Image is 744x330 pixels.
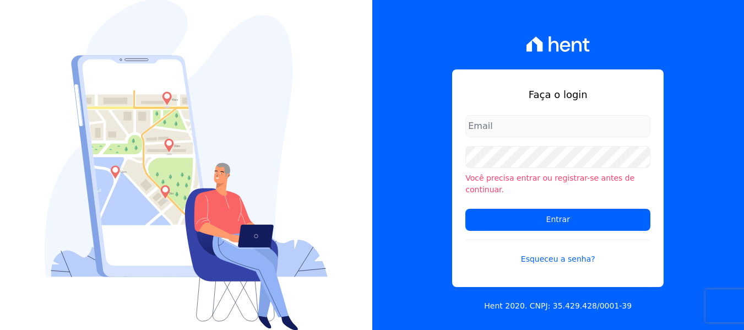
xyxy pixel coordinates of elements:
a: Esqueceu a senha? [465,240,650,265]
input: Entrar [465,209,650,231]
input: Email [465,115,650,137]
li: Você precisa entrar ou registrar-se antes de continuar. [465,172,650,196]
p: Hent 2020. CNPJ: 35.429.428/0001-39 [484,300,632,312]
h1: Faça o login [465,87,650,102]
